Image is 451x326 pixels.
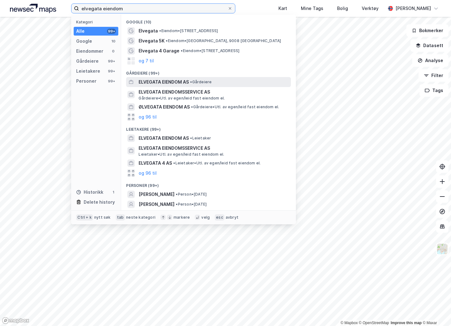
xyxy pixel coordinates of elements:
[10,4,56,13] img: logo.a4113a55bc3d86da70a041830d287a7e.svg
[139,78,189,86] span: ELVEGATA EIENDOM AS
[107,59,116,64] div: 99+
[176,202,178,207] span: •
[111,39,116,44] div: 10
[191,105,279,109] span: Gårdeiere • Utl. av egen/leid fast eiendom el.
[190,136,192,140] span: •
[139,27,158,35] span: Elvegata
[121,122,296,133] div: Leietakere (99+)
[362,5,379,12] div: Verktøy
[420,296,451,326] div: Kontrollprogram for chat
[412,54,449,67] button: Analyse
[359,321,389,325] a: OpenStreetMap
[166,38,168,43] span: •
[121,66,296,77] div: Gårdeiere (99+)
[139,96,225,101] span: Gårdeiere • Utl. av egen/leid fast eiendom el.
[76,20,118,24] div: Kategori
[76,47,103,55] div: Eiendommer
[76,214,93,221] div: Ctrl + k
[190,80,192,84] span: •
[139,169,157,177] button: og 96 til
[226,215,238,220] div: avbryt
[139,57,154,65] button: og 7 til
[337,5,348,12] div: Bolig
[176,192,207,197] span: Person • [DATE]
[166,38,281,43] span: Eiendom • [GEOGRAPHIC_DATA], 9008 [GEOGRAPHIC_DATA]
[406,24,449,37] button: Bokmerker
[76,77,96,85] div: Personer
[278,5,287,12] div: Kart
[139,191,174,198] span: [PERSON_NAME]
[76,37,92,45] div: Google
[139,201,174,208] span: [PERSON_NAME]
[176,202,207,207] span: Person • [DATE]
[107,69,116,74] div: 99+
[436,243,448,255] img: Z
[139,47,179,55] span: Elvegata 4 Garage
[84,198,115,206] div: Delete history
[79,4,228,13] input: Søk på adresse, matrikkel, gårdeiere, leietakere eller personer
[139,134,189,142] span: ELVEGATA EIENDOM AS
[94,215,111,220] div: nytt søk
[139,88,288,96] span: ELVEGATA EIENDOMSSERVICE AS
[420,296,451,326] iframe: Chat Widget
[139,159,172,167] span: ELVEGATA 4 AS
[410,39,449,52] button: Datasett
[190,136,211,141] span: Leietaker
[174,215,190,220] div: markere
[2,317,29,324] a: Mapbox homepage
[139,37,164,45] span: Elvegata 5K
[176,192,178,197] span: •
[111,49,116,54] div: 0
[341,321,358,325] a: Mapbox
[159,28,161,33] span: •
[173,161,175,165] span: •
[76,27,85,35] div: Alle
[181,48,239,53] span: Eiendom • [STREET_ADDRESS]
[201,215,210,220] div: velg
[139,113,157,121] button: og 96 til
[181,48,183,53] span: •
[107,29,116,34] div: 99+
[76,188,103,196] div: Historikk
[215,214,224,221] div: esc
[139,152,224,157] span: Leietaker • Utl. av egen/leid fast eiendom el.
[139,103,190,111] span: ØLVEGATA EIENDOM AS
[391,321,422,325] a: Improve this map
[301,5,323,12] div: Mine Tags
[116,214,125,221] div: tab
[121,178,296,189] div: Personer (99+)
[111,190,116,195] div: 1
[126,215,155,220] div: neste kategori
[419,84,449,97] button: Tags
[76,67,100,75] div: Leietakere
[190,80,212,85] span: Gårdeiere
[121,15,296,26] div: Google (10)
[419,69,449,82] button: Filter
[159,28,218,33] span: Eiendom • [STREET_ADDRESS]
[173,161,261,166] span: Leietaker • Utl. av egen/leid fast eiendom el.
[76,57,99,65] div: Gårdeiere
[395,5,431,12] div: [PERSON_NAME]
[191,105,193,109] span: •
[139,144,288,152] span: ELVEGATA EIENDOMSSERVICE AS
[107,79,116,84] div: 99+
